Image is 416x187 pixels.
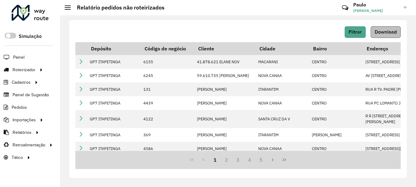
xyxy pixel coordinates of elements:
td: 59.610.735 [PERSON_NAME] [194,69,255,82]
span: Relatórios [13,129,32,136]
td: GP7 ITAPETINGA [87,142,140,156]
td: 4439 [140,96,194,110]
td: CENTRO [309,110,362,128]
th: Cliente [194,42,255,55]
td: 131 [140,82,194,96]
td: CENTRO [309,69,362,82]
td: CENTRO [309,55,362,69]
td: CENTRO [309,96,362,110]
span: Tático [12,154,23,161]
td: GP7 ITAPETINGA [87,69,140,82]
td: NOVA CANAA [255,69,309,82]
td: [PERSON_NAME] [194,128,255,142]
td: [PERSON_NAME] [194,110,255,128]
h3: Paulo [353,2,399,8]
button: 3 [232,154,244,166]
button: Download [371,26,401,38]
td: GP7 ITAPETINGA [87,55,140,69]
a: Contato Rápido [338,1,352,14]
button: 4 [244,154,255,166]
span: Painel de Sugestão [13,92,49,98]
span: Roteirizador [13,67,36,73]
td: 6245 [140,69,194,82]
span: Download [375,29,397,35]
span: Importações [13,117,36,123]
span: Filtrar [349,29,362,35]
span: Retroalimentação [13,142,45,148]
button: Filtrar [345,26,366,38]
td: [PERSON_NAME] [309,128,362,142]
span: Painel [13,54,25,61]
button: 2 [221,154,232,166]
span: [PERSON_NAME] [353,8,399,13]
button: Next Page [267,154,278,166]
td: GP7 ITAPETINGA [87,96,140,110]
td: 4586 [140,142,194,156]
button: 1 [209,154,221,166]
td: 41.878.621 ELANE NOV [194,55,255,69]
td: 4122 [140,110,194,128]
td: [PERSON_NAME] [194,142,255,156]
td: GP7 ITAPETINGA [87,82,140,96]
button: Last Page [278,154,290,166]
td: NOVA CANAA [255,96,309,110]
td: ITARANTIM [255,128,309,142]
th: Depósito [87,42,140,55]
span: Cadastros [12,79,31,86]
td: [PERSON_NAME] [194,82,255,96]
td: GP7 ITAPETINGA [87,128,140,142]
td: CENTRO [309,82,362,96]
td: MACARANI [255,55,309,69]
th: Bairro [309,42,362,55]
td: 6155 [140,55,194,69]
td: NOVA CANAA [255,142,309,156]
h2: Relatório pedidos não roteirizados [71,4,165,11]
td: SANTA CRUZ DA V [255,110,309,128]
td: GP7 ITAPETINGA [87,110,140,128]
th: Código de negócio [140,42,194,55]
span: Pedidos [12,104,27,111]
td: CENTRO [309,142,362,156]
td: 369 [140,128,194,142]
td: [PERSON_NAME] [194,96,255,110]
th: Cidade [255,42,309,55]
button: 5 [255,154,267,166]
td: ITARANTIM [255,82,309,96]
label: Simulação [19,33,42,40]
